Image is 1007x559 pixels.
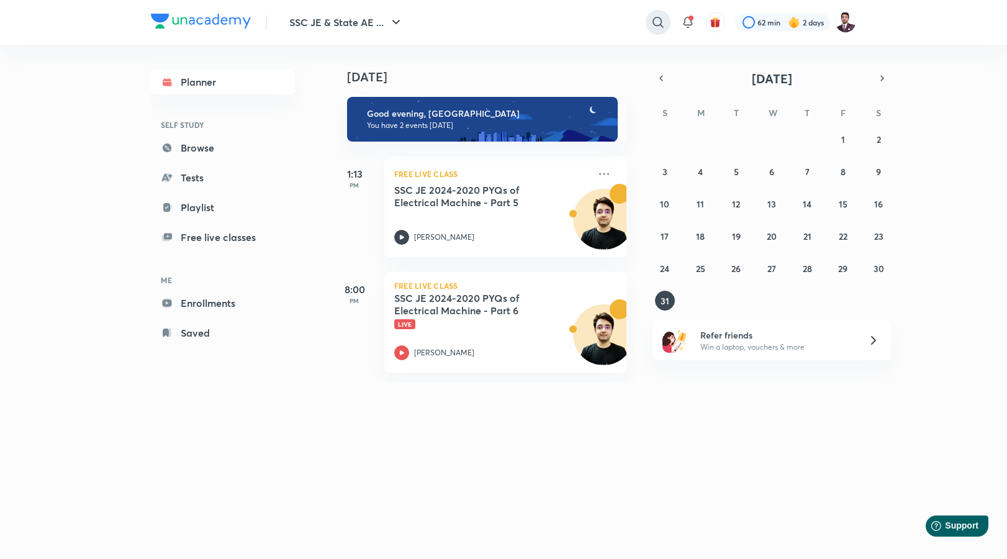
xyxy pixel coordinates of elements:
[762,258,782,278] button: August 27, 2025
[330,166,379,181] h5: 1:13
[394,319,415,329] span: Live
[394,282,616,289] p: FREE LIVE CLASS
[655,258,675,278] button: August 24, 2025
[874,230,883,242] abbr: August 23, 2025
[769,166,774,178] abbr: August 6, 2025
[151,270,295,291] h6: ME
[726,258,746,278] button: August 26, 2025
[697,107,705,119] abbr: Monday
[874,263,884,275] abbr: August 30, 2025
[151,70,295,94] a: Planner
[839,198,847,210] abbr: August 15, 2025
[414,232,474,243] p: [PERSON_NAME]
[697,198,704,210] abbr: August 11, 2025
[734,166,739,178] abbr: August 5, 2025
[841,134,845,145] abbr: August 1, 2025
[762,226,782,246] button: August 20, 2025
[698,166,703,178] abbr: August 4, 2025
[690,194,710,214] button: August 11, 2025
[661,295,669,307] abbr: August 31, 2025
[705,12,725,32] button: avatar
[151,14,251,29] img: Company Logo
[767,263,776,275] abbr: August 27, 2025
[655,291,675,311] button: August 31, 2025
[767,198,776,210] abbr: August 13, 2025
[347,97,618,142] img: evening
[841,166,846,178] abbr: August 8, 2025
[869,161,888,181] button: August 9, 2025
[869,129,888,149] button: August 2, 2025
[661,230,669,242] abbr: August 17, 2025
[803,263,812,275] abbr: August 28, 2025
[574,196,633,255] img: Avatar
[752,70,792,87] span: [DATE]
[330,181,379,189] p: PM
[151,225,295,250] a: Free live classes
[151,291,295,316] a: Enrollments
[732,230,741,242] abbr: August 19, 2025
[690,258,710,278] button: August 25, 2025
[394,292,549,317] h5: SSC JE 2024-2020 PYQs of Electrical Machine - Part 6
[347,70,639,84] h4: [DATE]
[877,134,881,145] abbr: August 2, 2025
[732,198,740,210] abbr: August 12, 2025
[394,184,549,209] h5: SSC JE 2024-2020 PYQs of Electrical Machine - Part 5
[833,161,853,181] button: August 8, 2025
[869,226,888,246] button: August 23, 2025
[797,161,817,181] button: August 7, 2025
[696,230,705,242] abbr: August 18, 2025
[282,10,411,35] button: SSC JE & State AE ...
[660,198,669,210] abbr: August 10, 2025
[662,328,687,353] img: referral
[414,347,474,358] p: [PERSON_NAME]
[734,107,739,119] abbr: Tuesday
[767,230,777,242] abbr: August 20, 2025
[655,161,675,181] button: August 3, 2025
[151,320,295,345] a: Saved
[662,166,667,178] abbr: August 3, 2025
[876,166,881,178] abbr: August 9, 2025
[869,258,888,278] button: August 30, 2025
[710,17,721,28] img: avatar
[670,70,874,87] button: [DATE]
[805,107,810,119] abbr: Thursday
[788,16,800,29] img: streak
[838,263,847,275] abbr: August 29, 2025
[700,329,853,342] h6: Refer friends
[869,194,888,214] button: August 16, 2025
[833,194,853,214] button: August 15, 2025
[797,226,817,246] button: August 21, 2025
[833,258,853,278] button: August 29, 2025
[876,107,881,119] abbr: Saturday
[805,166,810,178] abbr: August 7, 2025
[330,297,379,304] p: PM
[762,161,782,181] button: August 6, 2025
[726,226,746,246] button: August 19, 2025
[655,194,675,214] button: August 10, 2025
[896,511,993,545] iframe: Help widget launcher
[367,120,607,130] p: You have 2 events [DATE]
[690,161,710,181] button: August 4, 2025
[762,194,782,214] button: August 13, 2025
[151,135,295,160] a: Browse
[367,108,607,119] h6: Good evening, [GEOGRAPHIC_DATA]
[662,107,667,119] abbr: Sunday
[797,258,817,278] button: August 28, 2025
[874,198,883,210] abbr: August 16, 2025
[769,107,777,119] abbr: Wednesday
[151,14,251,32] a: Company Logo
[394,166,589,181] p: FREE LIVE CLASS
[803,198,811,210] abbr: August 14, 2025
[833,226,853,246] button: August 22, 2025
[151,195,295,220] a: Playlist
[726,161,746,181] button: August 5, 2025
[731,263,741,275] abbr: August 26, 2025
[835,12,856,33] img: Pawan Chandani
[803,230,811,242] abbr: August 21, 2025
[151,165,295,190] a: Tests
[833,129,853,149] button: August 1, 2025
[660,263,669,275] abbr: August 24, 2025
[700,342,853,353] p: Win a laptop, vouchers & more
[690,226,710,246] button: August 18, 2025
